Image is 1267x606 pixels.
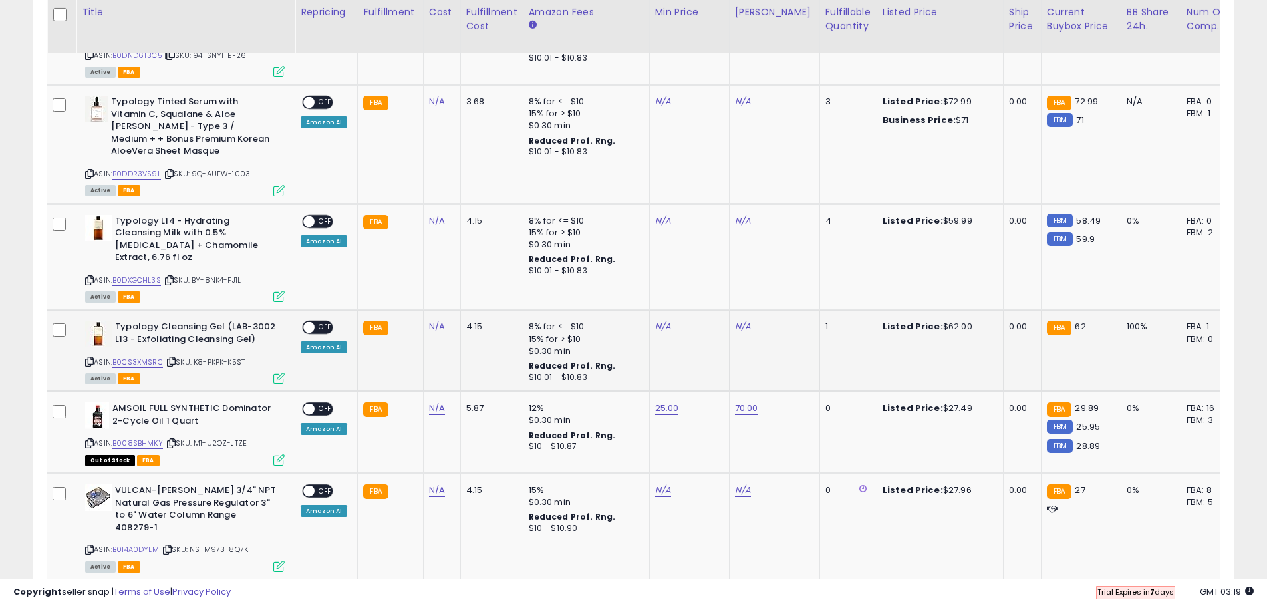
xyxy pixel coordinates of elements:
div: $0.30 min [529,120,639,132]
span: FBA [118,185,140,196]
span: All listings currently available for purchase on Amazon [85,291,116,303]
b: VULCAN-[PERSON_NAME] 3/4" NPT Natural Gas Pressure Regulator 3" to 6" Water Column Range 408279-1 [115,484,277,537]
div: $0.30 min [529,414,639,426]
span: 62 [1075,320,1085,333]
b: Typology Cleansing Gel (LAB-3002 L13 - Exfoliating Cleansing Gel) [115,321,277,349]
span: 27 [1075,484,1085,496]
div: 1 [825,321,867,333]
div: 15% for > $10 [529,108,639,120]
img: 41PU-ZPPbdL._SL40_.jpg [85,402,109,429]
span: | SKU: BY-8NK4-FJ1L [163,275,241,285]
div: [PERSON_NAME] [735,5,814,19]
span: 25.95 [1076,420,1100,433]
small: FBA [1047,321,1071,335]
a: N/A [655,95,671,108]
a: N/A [655,214,671,227]
small: FBA [1047,402,1071,417]
a: N/A [735,484,751,497]
div: 0.00 [1009,484,1031,496]
a: B0DDR3VS9L [112,168,161,180]
a: N/A [429,402,445,415]
div: $10 - $10.90 [529,523,639,534]
small: FBM [1047,113,1073,127]
div: 0.00 [1009,215,1031,227]
div: 0.00 [1009,96,1031,108]
strong: Copyright [13,585,62,598]
img: 412VbyNM7mL._SL40_.jpg [85,96,108,122]
div: N/A [1127,96,1171,108]
div: $27.49 [883,402,993,414]
div: ASIN: [85,321,285,382]
div: FBA: 0 [1187,96,1230,108]
div: Amazon AI [301,341,347,353]
a: B0DXGCHL3S [112,275,161,286]
small: FBM [1047,439,1073,453]
span: OFF [315,322,336,333]
span: All listings currently available for purchase on Amazon [85,185,116,196]
span: 29.89 [1075,402,1099,414]
img: 31XrQdFDTKL._SL40_.jpg [85,215,112,241]
span: 28.89 [1076,440,1100,452]
div: BB Share 24h. [1127,5,1175,33]
div: 5.87 [466,402,513,414]
div: FBM: 0 [1187,333,1230,345]
span: FBA [118,291,140,303]
div: Cost [429,5,455,19]
span: | SKU: K8-PKPK-K5ST [165,357,245,367]
span: | SKU: NS-M973-8Q7K [161,544,248,555]
div: FBM: 2 [1187,227,1230,239]
span: OFF [315,97,336,108]
small: FBA [1047,96,1071,110]
div: FBM: 3 [1187,414,1230,426]
b: Reduced Prof. Rng. [529,360,616,371]
div: 8% for <= $10 [529,215,639,227]
b: Listed Price: [883,402,943,414]
div: 15% for > $10 [529,227,639,239]
span: | SKU: M1-U2OZ-JTZE [165,438,247,448]
span: FBA [118,561,140,573]
span: 72.99 [1075,95,1098,108]
span: All listings currently available for purchase on Amazon [85,67,116,78]
b: Reduced Prof. Rng. [529,430,616,441]
div: 4 [825,215,867,227]
a: N/A [429,484,445,497]
span: Trial Expires in days [1097,587,1174,597]
a: N/A [735,214,751,227]
small: FBA [363,321,388,335]
div: FBM: 5 [1187,496,1230,508]
div: 15% for > $10 [529,333,639,345]
span: FBA [118,373,140,384]
b: Typology Tinted Serum with Vitamin C, Squalane & Aloe [PERSON_NAME] - Type 3 / Medium + + Bonus P... [111,96,273,161]
a: Privacy Policy [172,585,231,598]
div: 4.15 [466,321,513,333]
div: Listed Price [883,5,998,19]
a: N/A [735,95,751,108]
div: 0.00 [1009,321,1031,333]
a: B0DND6T3C5 [112,50,162,61]
div: $0.30 min [529,496,639,508]
div: $10 - $10.87 [529,441,639,452]
div: Amazon AI [301,505,347,517]
div: FBA: 1 [1187,321,1230,333]
span: All listings that are currently out of stock and unavailable for purchase on Amazon [85,455,135,466]
div: 0.00 [1009,402,1031,414]
img: 31Vr3bH496L._SL40_.jpg [85,321,112,347]
div: Fulfillable Quantity [825,5,871,33]
div: 3 [825,96,867,108]
a: N/A [429,214,445,227]
div: $10.01 - $10.83 [529,265,639,277]
span: 59.9 [1076,233,1095,245]
span: All listings currently available for purchase on Amazon [85,373,116,384]
div: $59.99 [883,215,993,227]
b: Listed Price: [883,214,943,227]
div: Amazon Fees [529,5,644,19]
div: Num of Comp. [1187,5,1235,33]
div: 0% [1127,484,1171,496]
b: AMSOIL FULL SYNTHETIC Dominator 2-Cycle Oil 1 Quart [112,402,274,430]
div: $62.00 [883,321,993,333]
div: Fulfillment [363,5,417,19]
div: $10.01 - $10.83 [529,146,639,158]
span: OFF [315,404,336,415]
a: B014A0DYLM [112,544,159,555]
b: Business Price: [883,114,956,126]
